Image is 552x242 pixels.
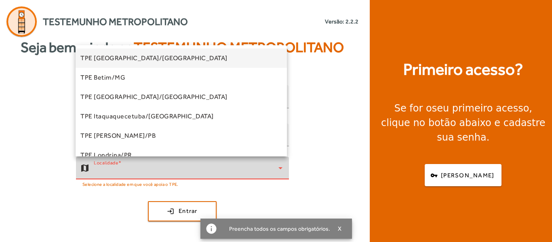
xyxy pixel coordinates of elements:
[80,92,228,102] span: TPE [GEOGRAPHIC_DATA]/[GEOGRAPHIC_DATA]
[80,112,214,121] span: TPE Itaquaquecetuba/[GEOGRAPHIC_DATA]
[80,53,228,63] span: TPE [GEOGRAPHIC_DATA]/[GEOGRAPHIC_DATA]
[80,131,156,141] span: TPE [PERSON_NAME]/PB
[80,150,132,160] span: TPE Londrina/PR
[80,73,125,82] span: TPE Betim/MG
